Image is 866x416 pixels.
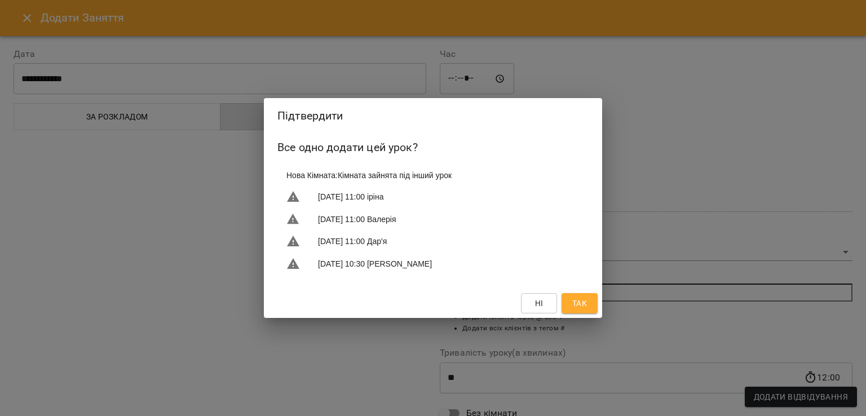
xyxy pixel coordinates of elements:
[572,296,587,310] span: Так
[277,253,589,275] li: [DATE] 10:30 [PERSON_NAME]
[277,107,589,125] h2: Підтвердити
[521,293,557,313] button: Ні
[277,165,589,185] li: Нова Кімната : Кімната зайнята під інший урок
[277,208,589,231] li: [DATE] 11:00 Валерія
[277,185,589,208] li: [DATE] 11:00 іріна
[535,296,544,310] span: Ні
[562,293,598,313] button: Так
[277,230,589,253] li: [DATE] 11:00 Дар'я
[277,139,589,156] h6: Все одно додати цей урок?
